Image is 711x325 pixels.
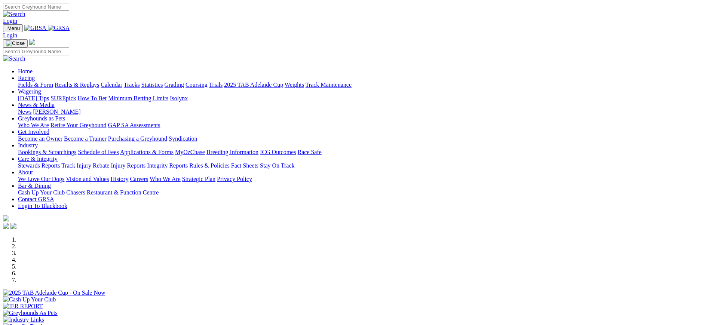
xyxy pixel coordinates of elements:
button: Toggle navigation [3,24,23,32]
img: Cash Up Your Club [3,296,56,303]
a: Login To Blackbook [18,203,67,209]
a: Tracks [124,82,140,88]
img: twitter.svg [10,223,16,229]
div: Bar & Dining [18,189,708,196]
a: Rules & Policies [189,162,230,169]
a: News & Media [18,102,55,108]
a: Industry [18,142,38,148]
a: Who We Are [150,176,181,182]
a: Syndication [169,135,197,142]
div: Greyhounds as Pets [18,122,708,129]
div: Racing [18,82,708,88]
img: Search [3,55,25,62]
a: Purchasing a Greyhound [108,135,167,142]
div: Care & Integrity [18,162,708,169]
a: Isolynx [170,95,188,101]
a: How To Bet [78,95,107,101]
a: ICG Outcomes [260,149,296,155]
img: logo-grsa-white.png [3,215,9,221]
img: GRSA [48,25,70,31]
a: Trials [209,82,223,88]
a: Home [18,68,33,74]
a: Retire Your Greyhound [50,122,107,128]
a: Login [3,18,17,24]
a: Bookings & Scratchings [18,149,76,155]
a: 2025 TAB Adelaide Cup [224,82,283,88]
a: Calendar [101,82,122,88]
a: Minimum Betting Limits [108,95,168,101]
a: Privacy Policy [217,176,252,182]
div: News & Media [18,108,708,115]
img: logo-grsa-white.png [29,39,35,45]
img: Close [6,40,25,46]
a: Greyhounds as Pets [18,115,65,122]
a: Coursing [186,82,208,88]
a: Cash Up Your Club [18,189,65,196]
div: Industry [18,149,708,156]
a: Become a Trainer [64,135,107,142]
a: Wagering [18,88,41,95]
a: Login [3,32,17,39]
a: GAP SA Assessments [108,122,160,128]
a: Race Safe [297,149,321,155]
a: Injury Reports [111,162,145,169]
a: News [18,108,31,115]
a: Track Injury Rebate [61,162,109,169]
a: [PERSON_NAME] [33,108,80,115]
img: GRSA [24,25,46,31]
a: Contact GRSA [18,196,54,202]
a: Fact Sheets [231,162,258,169]
a: Fields & Form [18,82,53,88]
input: Search [3,47,69,55]
img: Search [3,11,25,18]
a: Get Involved [18,129,49,135]
a: Grading [165,82,184,88]
a: Vision and Values [66,176,109,182]
a: Chasers Restaurant & Function Centre [66,189,159,196]
a: SUREpick [50,95,76,101]
span: Menu [7,25,20,31]
a: Stewards Reports [18,162,60,169]
a: We Love Our Dogs [18,176,64,182]
a: Track Maintenance [306,82,352,88]
a: Applications & Forms [120,149,174,155]
a: Who We Are [18,122,49,128]
a: [DATE] Tips [18,95,49,101]
div: About [18,176,708,183]
a: Schedule of Fees [78,149,119,155]
a: Strategic Plan [182,176,215,182]
a: About [18,169,33,175]
a: Weights [285,82,304,88]
img: Greyhounds As Pets [3,310,58,316]
img: 2025 TAB Adelaide Cup - On Sale Now [3,289,105,296]
a: Care & Integrity [18,156,58,162]
a: History [110,176,128,182]
a: Become an Owner [18,135,62,142]
a: Breeding Information [206,149,258,155]
div: Wagering [18,95,708,102]
a: Careers [130,176,148,182]
div: Get Involved [18,135,708,142]
a: Racing [18,75,35,81]
a: Statistics [141,82,163,88]
img: Industry Links [3,316,44,323]
input: Search [3,3,69,11]
button: Toggle navigation [3,39,28,47]
a: Bar & Dining [18,183,51,189]
img: IER REPORT [3,303,43,310]
img: facebook.svg [3,223,9,229]
a: Results & Replays [55,82,99,88]
a: MyOzChase [175,149,205,155]
a: Stay On Track [260,162,294,169]
a: Integrity Reports [147,162,188,169]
